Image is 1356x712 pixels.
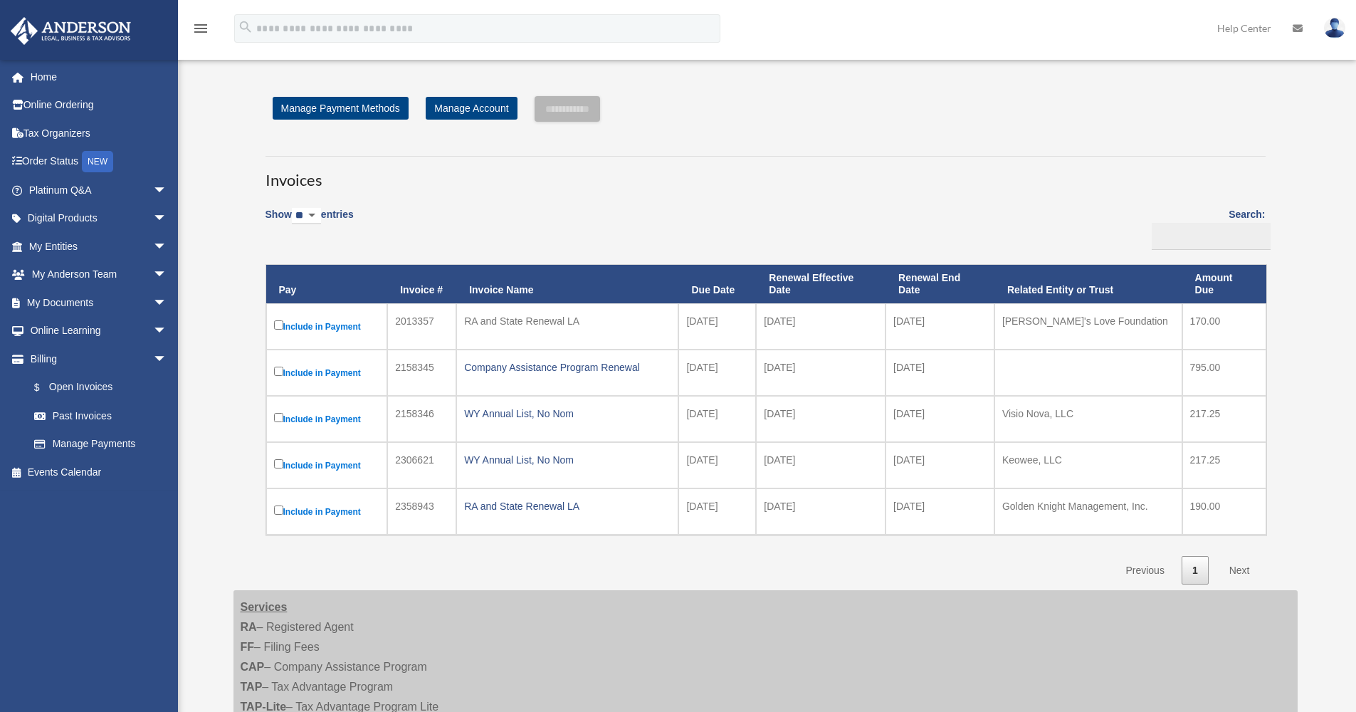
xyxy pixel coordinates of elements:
span: arrow_drop_down [153,232,182,261]
a: Events Calendar [10,458,189,486]
a: Order StatusNEW [10,147,189,177]
div: WY Annual List, No Nom [464,450,671,470]
input: Include in Payment [274,459,283,468]
img: User Pic [1324,18,1345,38]
i: menu [192,20,209,37]
td: [DATE] [678,442,756,488]
a: My Entitiesarrow_drop_down [10,232,189,261]
a: Previous [1115,556,1174,585]
a: Manage Payment Methods [273,97,409,120]
td: [DATE] [885,488,994,535]
a: 1 [1182,556,1209,585]
input: Include in Payment [274,413,283,422]
td: [DATE] [885,303,994,350]
a: Manage Account [426,97,517,120]
span: $ [42,379,49,397]
strong: FF [241,641,255,653]
span: arrow_drop_down [153,345,182,374]
div: WY Annual List, No Nom [464,404,671,424]
div: NEW [82,151,113,172]
label: Include in Payment [274,503,380,520]
td: [DATE] [885,442,994,488]
a: Online Learningarrow_drop_down [10,317,189,345]
td: [DATE] [885,396,994,442]
a: Online Ordering [10,91,189,120]
td: [DATE] [756,442,885,488]
div: Company Assistance Program Renewal [464,357,671,377]
select: Showentries [292,208,321,224]
td: 2306621 [387,442,456,488]
a: Tax Organizers [10,119,189,147]
img: Anderson Advisors Platinum Portal [6,17,135,45]
th: Amount Due: activate to sort column ascending [1182,265,1266,303]
th: Due Date: activate to sort column ascending [678,265,756,303]
a: Next [1219,556,1261,585]
td: [DATE] [756,350,885,396]
td: 2358943 [387,488,456,535]
a: Platinum Q&Aarrow_drop_down [10,176,189,204]
span: arrow_drop_down [153,204,182,234]
td: [DATE] [678,303,756,350]
label: Include in Payment [274,364,380,382]
label: Show entries [266,206,354,239]
td: 2158345 [387,350,456,396]
label: Search: [1147,206,1266,250]
span: arrow_drop_down [153,176,182,205]
td: 795.00 [1182,350,1266,396]
strong: Services [241,601,288,613]
td: [DATE] [678,396,756,442]
div: RA and State Renewal LA [464,496,671,516]
td: 217.25 [1182,442,1266,488]
a: menu [192,25,209,37]
td: Golden Knight Management, Inc. [994,488,1182,535]
a: Billingarrow_drop_down [10,345,182,373]
td: [DATE] [678,350,756,396]
td: [PERSON_NAME]'s Love Foundation [994,303,1182,350]
input: Search: [1152,223,1271,250]
strong: TAP [241,681,263,693]
td: 170.00 [1182,303,1266,350]
a: Digital Productsarrow_drop_down [10,204,189,233]
span: arrow_drop_down [153,317,182,346]
td: 217.25 [1182,396,1266,442]
th: Renewal Effective Date: activate to sort column ascending [756,265,885,303]
a: My Anderson Teamarrow_drop_down [10,261,189,289]
input: Include in Payment [274,367,283,376]
td: 2158346 [387,396,456,442]
i: search [238,19,253,35]
span: arrow_drop_down [153,261,182,290]
th: Invoice #: activate to sort column ascending [387,265,456,303]
label: Include in Payment [274,456,380,474]
td: [DATE] [756,303,885,350]
label: Include in Payment [274,318,380,335]
th: Invoice Name: activate to sort column ascending [456,265,678,303]
a: Past Invoices [20,402,182,430]
span: arrow_drop_down [153,288,182,318]
h3: Invoices [266,156,1266,192]
td: [DATE] [756,396,885,442]
td: 2013357 [387,303,456,350]
label: Include in Payment [274,410,380,428]
strong: CAP [241,661,265,673]
td: [DATE] [885,350,994,396]
td: Visio Nova, LLC [994,396,1182,442]
th: Pay: activate to sort column descending [266,265,388,303]
th: Renewal End Date: activate to sort column ascending [885,265,994,303]
td: 190.00 [1182,488,1266,535]
th: Related Entity or Trust: activate to sort column ascending [994,265,1182,303]
input: Include in Payment [274,506,283,515]
strong: RA [241,621,257,633]
td: [DATE] [678,488,756,535]
a: Home [10,63,189,91]
div: RA and State Renewal LA [464,311,671,331]
a: My Documentsarrow_drop_down [10,288,189,317]
a: Manage Payments [20,430,182,459]
td: Keowee, LLC [994,442,1182,488]
input: Include in Payment [274,320,283,330]
a: $Open Invoices [20,373,174,402]
td: [DATE] [756,488,885,535]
